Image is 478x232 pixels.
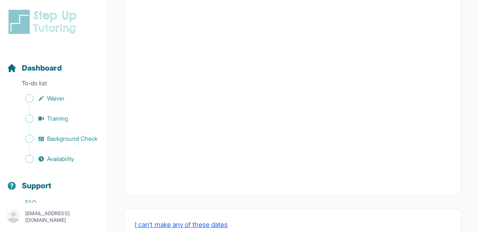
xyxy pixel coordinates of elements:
[25,210,100,224] p: [EMAIL_ADDRESS][DOMAIN_NAME]
[47,155,74,163] span: Availability
[7,92,107,104] a: Waiver
[47,114,68,123] span: Training
[22,180,52,192] span: Support
[7,209,100,224] button: [EMAIL_ADDRESS][DOMAIN_NAME]
[3,49,104,77] button: Dashboard
[7,197,107,208] a: FAQ
[7,153,107,165] a: Availability
[7,8,81,35] img: logo
[7,113,107,124] a: Training
[3,79,104,91] p: To-do list
[22,62,62,74] span: Dashboard
[7,133,107,145] a: Background Check
[7,62,62,74] a: Dashboard
[3,166,104,195] button: Support
[47,134,97,143] span: Background Check
[47,94,65,103] span: Waiver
